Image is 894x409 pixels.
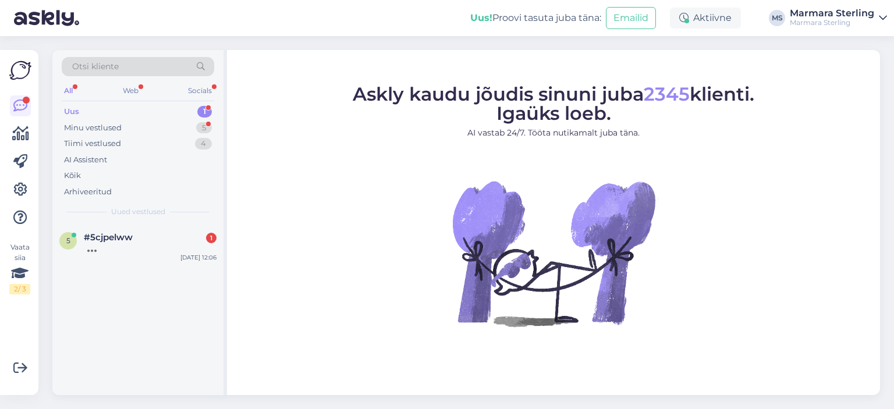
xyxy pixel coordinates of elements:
div: Web [120,83,141,98]
a: Marmara SterlingMarmara Sterling [790,9,887,27]
div: Minu vestlused [64,122,122,134]
div: 2 / 3 [9,284,30,294]
div: Uus [64,106,79,118]
div: 1 [206,233,217,243]
button: Emailid [606,7,656,29]
img: Askly Logo [9,59,31,81]
div: Marmara Sterling [790,9,874,18]
div: Marmara Sterling [790,18,874,27]
b: Uus! [470,12,492,23]
div: Vaata siia [9,242,30,294]
span: 5 [66,236,70,245]
div: Proovi tasuta juba täna: [470,11,601,25]
div: All [62,83,75,98]
div: 5 [196,122,212,134]
span: Uued vestlused [111,207,165,217]
span: Otsi kliente [72,61,119,73]
span: Askly kaudu jõudis sinuni juba klienti. Igaüks loeb. [353,83,754,125]
div: Arhiveeritud [64,186,112,198]
img: No Chat active [449,148,658,358]
div: AI Assistent [64,154,107,166]
div: 4 [195,138,212,150]
span: 2345 [644,83,690,105]
div: [DATE] 12:06 [180,253,217,262]
span: #5cjpelww [84,232,133,243]
div: 1 [197,106,212,118]
div: Kõik [64,170,81,182]
div: MS [769,10,785,26]
p: AI vastab 24/7. Tööta nutikamalt juba täna. [353,127,754,139]
div: Aktiivne [670,8,741,29]
div: Tiimi vestlused [64,138,121,150]
div: Socials [186,83,214,98]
